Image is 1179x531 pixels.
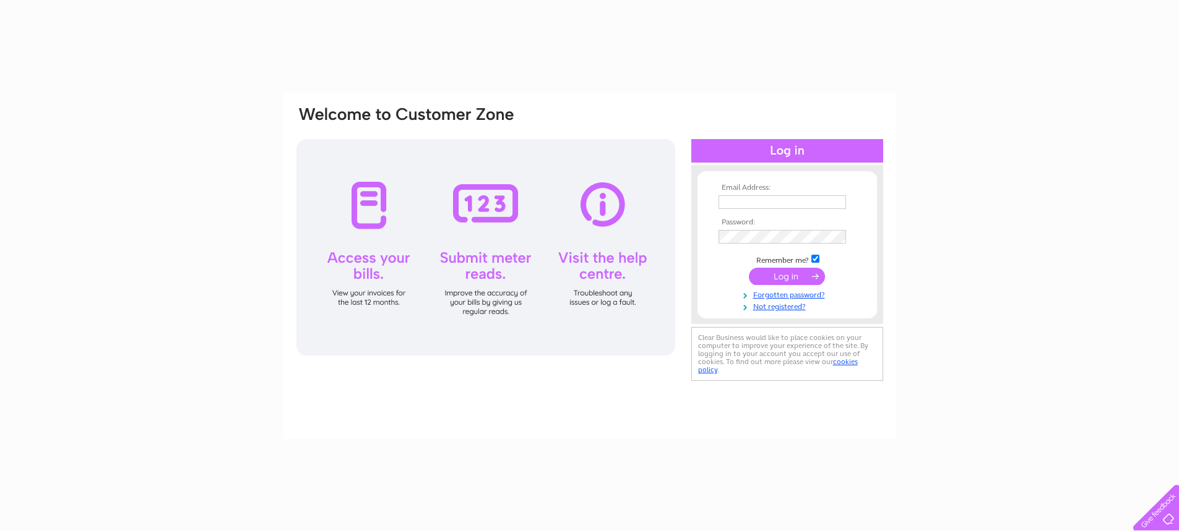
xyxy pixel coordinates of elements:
[715,218,859,227] th: Password:
[698,357,858,374] a: cookies policy
[749,268,825,285] input: Submit
[715,184,859,192] th: Email Address:
[719,288,859,300] a: Forgotten password?
[715,253,859,265] td: Remember me?
[719,300,859,312] a: Not registered?
[691,327,883,381] div: Clear Business would like to place cookies on your computer to improve your experience of the sit...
